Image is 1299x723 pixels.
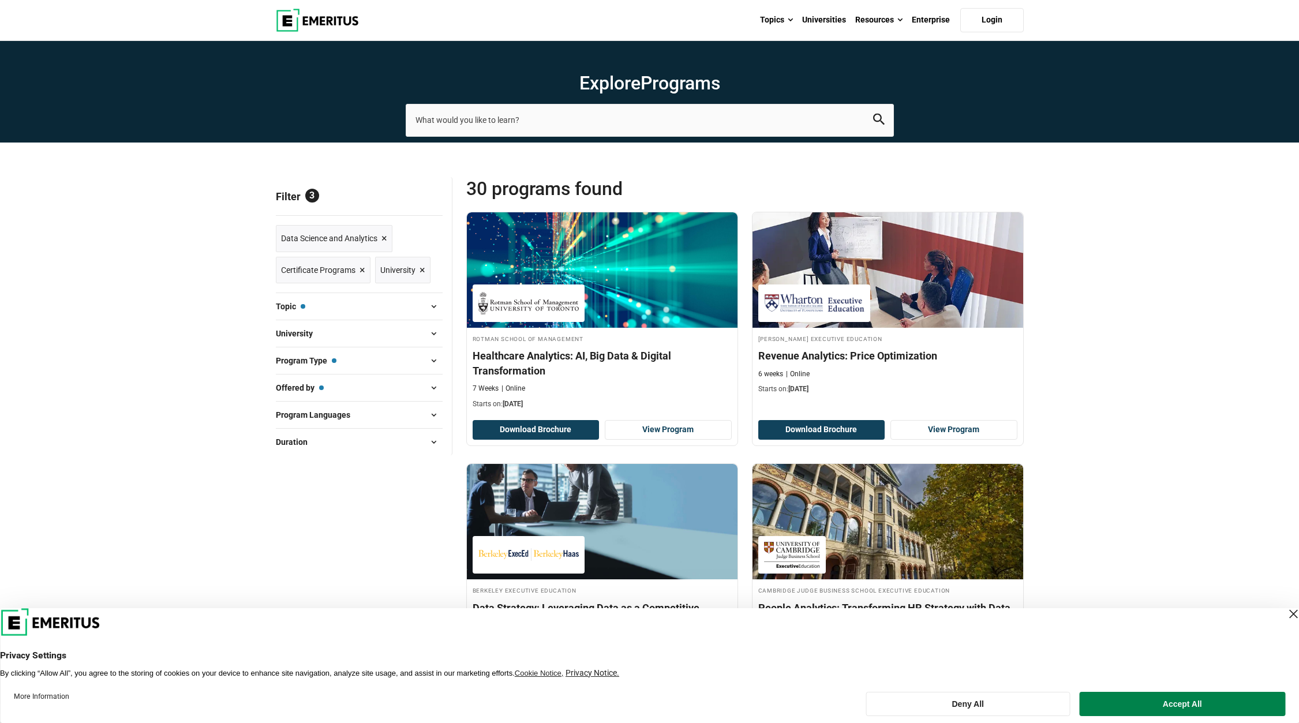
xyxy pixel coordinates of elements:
a: search [873,117,885,128]
button: search [873,114,885,127]
h4: Berkeley Executive Education [473,585,732,595]
span: Certificate Programs [281,264,355,276]
button: Duration [276,433,443,451]
img: People Analytics: Transforming HR Strategy with Data Science | Online Data Science and Analytics ... [753,464,1023,579]
span: Program Languages [276,409,360,421]
span: [DATE] [788,385,808,393]
h4: [PERSON_NAME] Executive Education [758,334,1017,343]
span: University [276,327,322,340]
img: Cambridge Judge Business School Executive Education [764,542,820,568]
span: × [381,230,387,247]
button: Offered by [276,379,443,396]
a: Data Science and Analytics Course by Berkeley Executive Education - September 11, 2025 Berkeley E... [467,464,738,666]
img: Data Strategy: Leveraging Data as a Competitive Advantage | Online Data Science and Analytics Course [467,464,738,579]
p: 7 Weeks [473,384,499,394]
p: Filter [276,177,443,215]
a: University × [375,257,430,284]
p: Starts on: [473,399,732,409]
span: Offered by [276,381,324,394]
h4: Healthcare Analytics: AI, Big Data & Digital Transformation [473,349,732,377]
input: search-page [406,104,894,136]
a: Business Management Course by Wharton Executive Education - September 11, 2025 Wharton Executive ... [753,212,1023,400]
span: × [420,262,425,279]
button: Download Brochure [473,420,600,440]
span: Duration [276,436,317,448]
span: [DATE] [503,400,523,408]
button: Download Brochure [758,420,885,440]
img: Healthcare Analytics: AI, Big Data & Digital Transformation | Online Data Science and Analytics C... [467,212,738,328]
span: Topic [276,300,305,313]
span: Programs [641,72,720,94]
button: Program Languages [276,406,443,424]
h4: Rotman School of Management [473,334,732,343]
a: Certificate Programs × [276,257,370,284]
span: 3 [305,189,319,203]
button: Topic [276,298,443,315]
a: Login [960,8,1024,32]
img: Rotman School of Management [478,290,579,316]
span: University [380,264,415,276]
img: Revenue Analytics: Price Optimization | Online Business Management Course [753,212,1023,328]
button: University [276,325,443,342]
span: Program Type [276,354,336,367]
span: 30 Programs found [466,177,745,200]
a: Data Science and Analytics Course by Cambridge Judge Business School Executive Education - Septem... [753,464,1023,666]
a: Data Science and Analytics Course by Rotman School of Management - September 11, 2025 Rotman Scho... [467,212,738,415]
a: Reset all [407,190,443,205]
a: View Program [890,420,1017,440]
img: Berkeley Executive Education [478,542,579,568]
span: Data Science and Analytics [281,232,377,245]
h4: Data Strategy: Leveraging Data as a Competitive Advantage [473,601,732,630]
h4: People Analytics: Transforming HR Strategy with Data Science [758,601,1017,630]
h4: Revenue Analytics: Price Optimization [758,349,1017,363]
img: Wharton Executive Education [764,290,864,316]
p: 6 weeks [758,369,783,379]
h1: Explore [406,72,894,95]
p: Online [786,369,810,379]
a: View Program [605,420,732,440]
p: Starts on: [758,384,1017,394]
a: Data Science and Analytics × [276,225,392,252]
h4: Cambridge Judge Business School Executive Education [758,585,1017,595]
button: Program Type [276,352,443,369]
p: Online [501,384,525,394]
span: × [360,262,365,279]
